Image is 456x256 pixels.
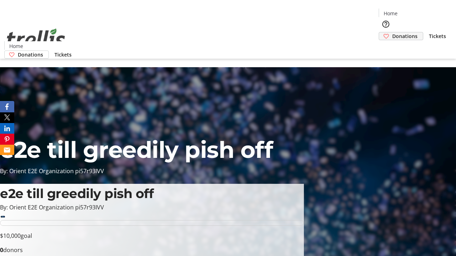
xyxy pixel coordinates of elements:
[379,32,423,40] a: Donations
[5,42,27,50] a: Home
[379,17,393,31] button: Help
[18,51,43,58] span: Donations
[429,32,446,40] span: Tickets
[49,51,77,58] a: Tickets
[423,32,452,40] a: Tickets
[4,50,49,59] a: Donations
[379,10,402,17] a: Home
[392,32,418,40] span: Donations
[384,10,398,17] span: Home
[379,40,393,54] button: Cart
[9,42,23,50] span: Home
[55,51,72,58] span: Tickets
[4,21,68,56] img: Orient E2E Organization pi57r93IVV's Logo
